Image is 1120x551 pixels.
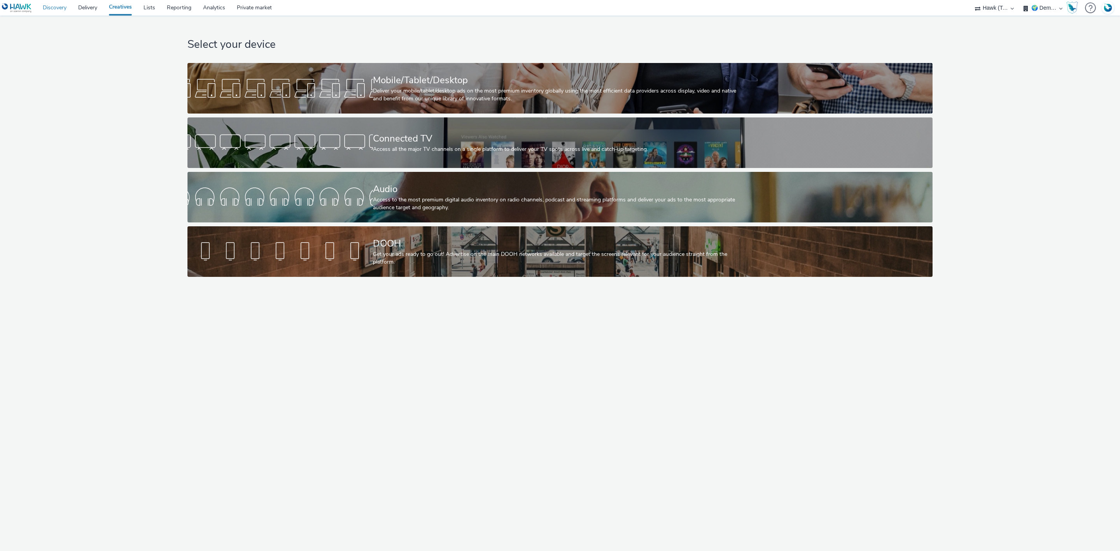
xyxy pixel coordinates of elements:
[187,117,932,168] a: Connected TVAccess all the major TV channels on a single platform to deliver your TV spots across...
[1102,2,1114,14] img: Account FR
[373,132,744,145] div: Connected TV
[373,87,744,103] div: Deliver your mobile/tablet/desktop ads on the most premium inventory globally using the most effi...
[373,250,744,266] div: Get your ads ready to go out! Advertise on the main DOOH networks available and target the screen...
[373,182,744,196] div: Audio
[1066,2,1081,14] a: Hawk Academy
[373,73,744,87] div: Mobile/Tablet/Desktop
[1066,2,1078,14] img: Hawk Academy
[187,63,932,114] a: Mobile/Tablet/DesktopDeliver your mobile/tablet/desktop ads on the most premium inventory globall...
[373,237,744,250] div: DOOH
[187,226,932,277] a: DOOHGet your ads ready to go out! Advertise on the main DOOH networks available and target the sc...
[373,145,744,153] div: Access all the major TV channels on a single platform to deliver your TV spots across live and ca...
[187,37,932,52] h1: Select your device
[2,3,32,13] img: undefined Logo
[373,196,744,212] div: Access to the most premium digital audio inventory on radio channels, podcast and streaming platf...
[187,172,932,222] a: AudioAccess to the most premium digital audio inventory on radio channels, podcast and streaming ...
